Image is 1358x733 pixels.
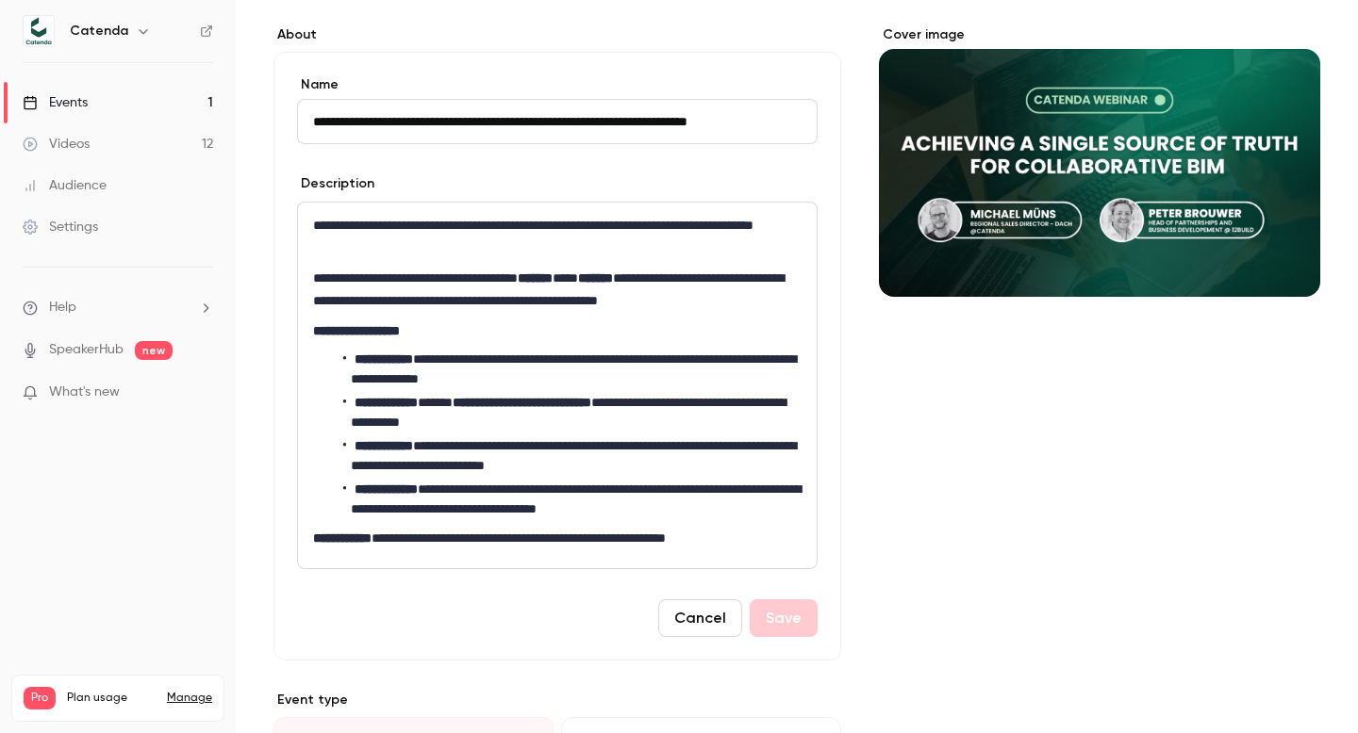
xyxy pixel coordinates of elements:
[658,599,742,637] button: Cancel
[297,75,818,94] label: Name
[297,174,374,193] label: Description
[879,25,1320,297] section: Cover image
[23,298,213,318] li: help-dropdown-opener
[49,383,120,402] span: What's new
[49,298,76,318] span: Help
[24,687,56,709] span: Pro
[23,135,90,154] div: Videos
[298,203,817,568] div: editor
[297,202,818,569] section: description
[167,691,212,706] a: Manage
[879,25,1320,44] label: Cover image
[49,340,124,360] a: SpeakerHub
[23,176,107,195] div: Audience
[273,25,841,44] label: About
[190,384,213,401] iframe: Noticeable Trigger
[135,341,173,360] span: new
[23,93,88,112] div: Events
[67,691,156,706] span: Plan usage
[24,16,54,46] img: Catenda
[70,22,128,41] h6: Catenda
[23,218,98,236] div: Settings
[273,691,841,709] p: Event type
